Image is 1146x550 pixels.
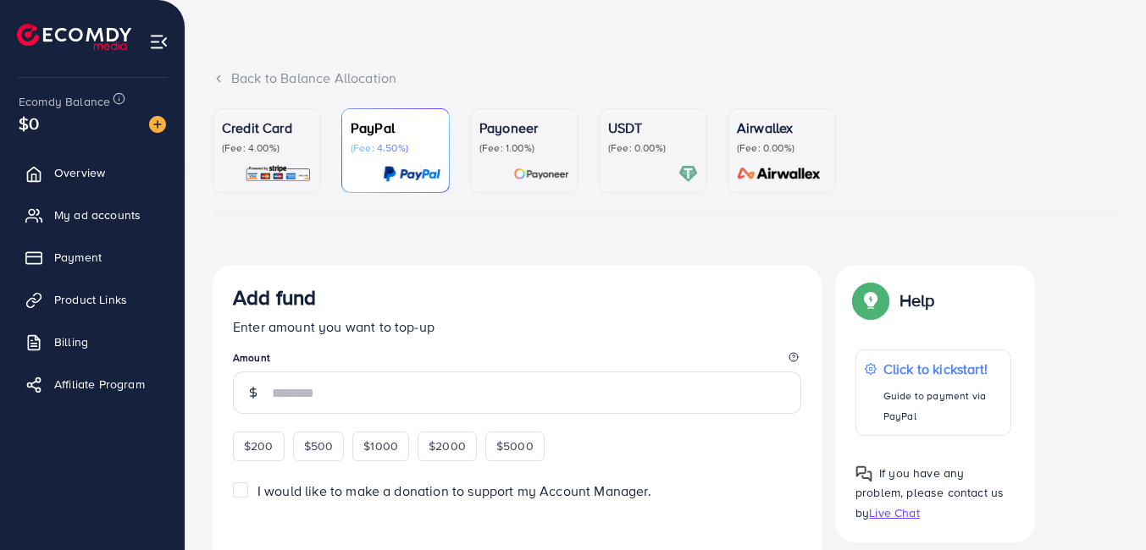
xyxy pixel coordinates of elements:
[17,24,131,50] img: logo
[737,141,827,155] p: (Fee: 0.00%)
[737,118,827,138] p: Airwallex
[513,164,569,184] img: card
[608,118,698,138] p: USDT
[13,156,172,190] a: Overview
[19,93,110,110] span: Ecomdy Balance
[678,164,698,184] img: card
[222,118,312,138] p: Credit Card
[496,437,534,454] span: $5000
[1074,474,1133,537] iframe: Chat
[13,283,172,316] a: Product Links
[54,164,105,181] span: Overview
[54,249,102,266] span: Payment
[304,437,334,454] span: $500
[257,481,651,500] span: I would like to make a donation to support my Account Manager.
[900,290,935,311] p: Help
[149,116,166,133] img: image
[13,325,172,359] a: Billing
[479,118,569,138] p: Payoneer
[245,164,312,184] img: card
[383,164,440,184] img: card
[54,291,127,308] span: Product Links
[363,437,398,454] span: $1000
[351,118,440,138] p: PayPal
[13,367,172,401] a: Affiliate Program
[149,32,169,52] img: menu
[732,164,827,184] img: card
[233,316,801,337] p: Enter amount you want to top-up
[351,141,440,155] p: (Fee: 4.50%)
[429,437,466,454] span: $2000
[479,141,569,155] p: (Fee: 1.00%)
[233,350,801,371] legend: Amount
[855,465,872,482] img: Popup guide
[13,198,172,232] a: My ad accounts
[213,69,1119,88] div: Back to Balance Allocation
[54,333,88,350] span: Billing
[233,285,316,310] h3: Add fund
[222,141,312,155] p: (Fee: 4.00%)
[855,465,1004,520] span: If you have any problem, please contact us by
[244,437,274,454] span: $200
[19,111,39,135] span: $0
[883,359,1002,379] p: Click to kickstart!
[54,376,145,393] span: Affiliate Program
[608,141,698,155] p: (Fee: 0.00%)
[54,206,141,223] span: My ad accounts
[869,504,919,521] span: Live Chat
[883,386,1002,426] p: Guide to payment via PayPal
[13,240,172,274] a: Payment
[855,285,886,316] img: Popup guide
